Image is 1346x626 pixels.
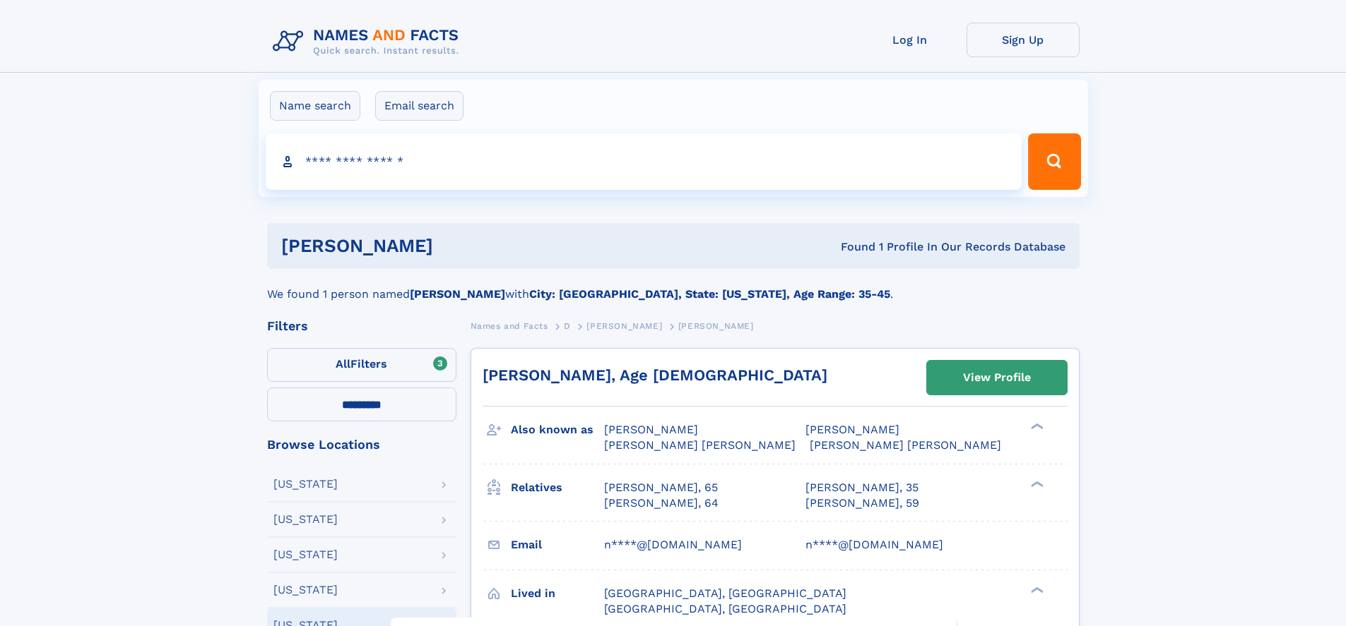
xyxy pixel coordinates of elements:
[511,476,604,500] h3: Relatives
[805,423,899,436] span: [PERSON_NAME]
[511,533,604,557] h3: Email
[267,438,456,451] div: Browse Locations
[273,549,338,560] div: [US_STATE]
[604,480,718,495] a: [PERSON_NAME], 65
[1028,133,1080,190] button: Search Button
[586,317,662,335] a: [PERSON_NAME]
[410,287,505,301] b: [PERSON_NAME]
[586,321,662,331] span: [PERSON_NAME]
[1027,422,1044,431] div: ❯
[270,91,360,121] label: Name search
[564,317,571,335] a: D
[267,320,456,332] div: Filters
[529,287,890,301] b: City: [GEOGRAPHIC_DATA], State: [US_STATE], Age Range: 35-45
[637,239,1065,255] div: Found 1 Profile In Our Records Database
[564,321,571,331] span: D
[810,438,1001,452] span: [PERSON_NAME] [PERSON_NAME]
[604,602,846,615] span: [GEOGRAPHIC_DATA], [GEOGRAPHIC_DATA]
[273,584,338,596] div: [US_STATE]
[604,495,719,511] a: [PERSON_NAME], 64
[927,361,1067,395] a: View Profile
[854,23,967,57] a: Log In
[604,438,796,452] span: [PERSON_NAME] [PERSON_NAME]
[273,478,338,490] div: [US_STATE]
[805,495,919,511] a: [PERSON_NAME], 59
[511,582,604,606] h3: Lived in
[281,237,637,255] h1: [PERSON_NAME]
[678,321,754,331] span: [PERSON_NAME]
[511,418,604,442] h3: Also known as
[267,23,471,61] img: Logo Names and Facts
[267,348,456,382] label: Filters
[963,361,1031,394] div: View Profile
[471,317,548,335] a: Names and Facts
[483,366,827,384] a: [PERSON_NAME], Age [DEMOGRAPHIC_DATA]
[273,514,338,525] div: [US_STATE]
[805,480,919,495] a: [PERSON_NAME], 35
[266,133,1022,190] input: search input
[1027,479,1044,488] div: ❯
[604,423,698,436] span: [PERSON_NAME]
[336,357,350,371] span: All
[267,269,1080,303] div: We found 1 person named with .
[967,23,1080,57] a: Sign Up
[1027,585,1044,594] div: ❯
[604,586,846,600] span: [GEOGRAPHIC_DATA], [GEOGRAPHIC_DATA]
[375,91,464,121] label: Email search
